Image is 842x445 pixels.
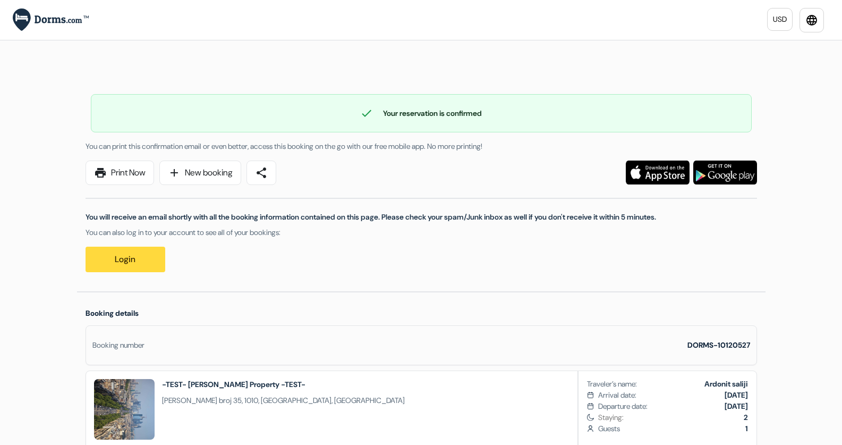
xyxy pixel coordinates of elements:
h2: -TEST- [PERSON_NAME] Property -TEST- [162,379,405,390]
a: share [246,161,276,185]
span: check [360,107,373,120]
img: test_image_4564314815382017956.jpg [94,379,155,440]
b: 2 [744,413,748,422]
b: [DATE] [725,401,748,411]
p: You will receive an email shortly with all the booking information contained on this page. Please... [86,212,757,223]
a: USD [767,8,793,31]
b: 1 [745,424,748,433]
a: printPrint Now [86,161,154,185]
span: Guests [598,423,747,434]
span: print [94,166,107,179]
b: [DATE] [725,390,748,400]
strong: DORMS-10120527 [687,340,750,350]
a: Login [86,247,165,272]
img: Download the free application [626,161,690,184]
img: Download the free application [693,161,757,184]
span: Arrival date: [598,390,636,401]
span: Staying: [598,412,747,423]
span: [PERSON_NAME] broj 35, 1010, [GEOGRAPHIC_DATA], [GEOGRAPHIC_DATA] [162,395,405,406]
span: Traveler’s name: [587,379,637,390]
p: You can also log in to your account to see all of your bookings: [86,227,757,238]
a: language [800,8,824,32]
span: share [255,166,268,179]
div: Booking number [92,340,144,351]
span: You can print this confirmation email or even better, access this booking on the go with our free... [86,141,482,151]
div: Your reservation is confirmed [91,107,751,120]
a: addNew booking [159,161,241,185]
span: Booking details [86,308,139,318]
span: Departure date: [598,401,648,412]
i: language [805,14,818,27]
span: add [168,166,181,179]
img: Dorms.com [13,9,89,31]
b: Ardonit saliji [704,379,748,389]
